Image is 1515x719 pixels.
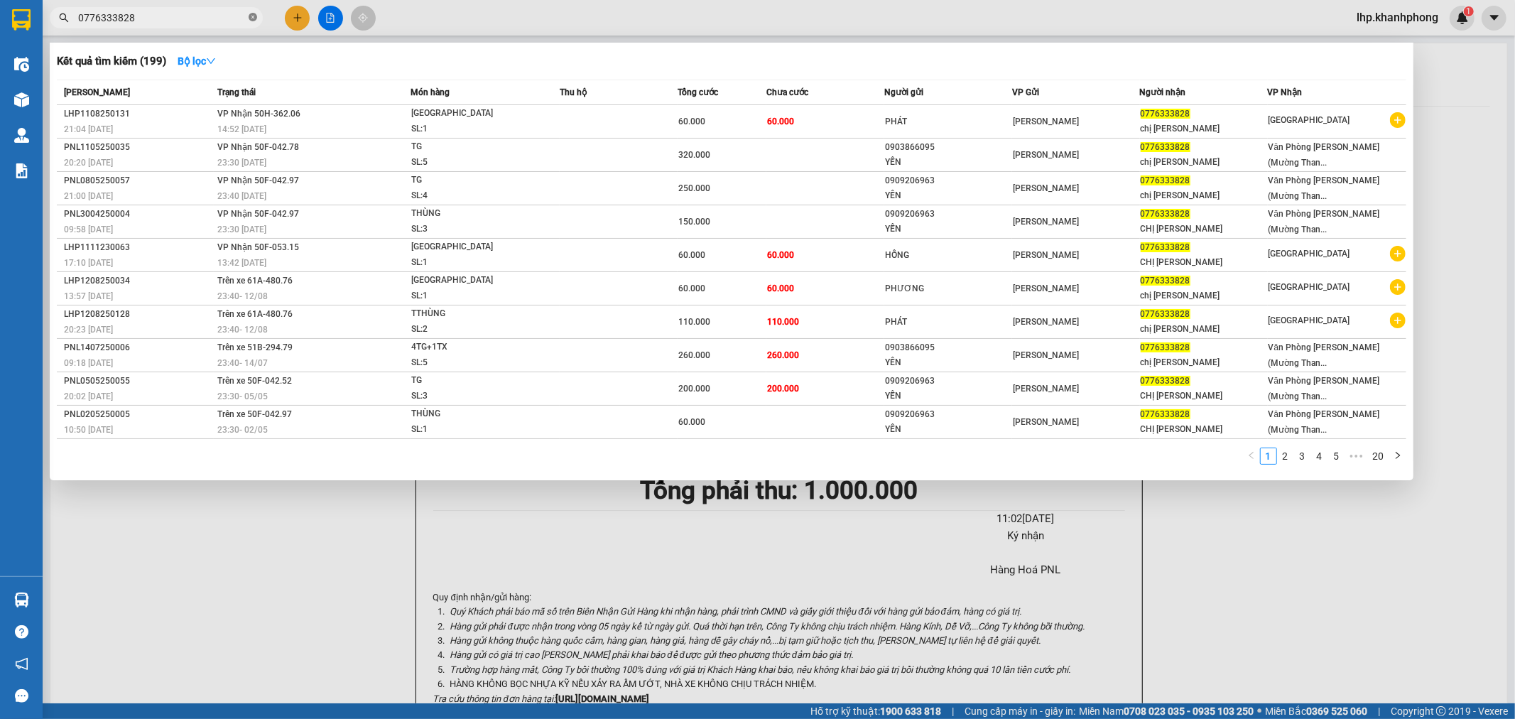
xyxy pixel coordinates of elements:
[217,258,266,268] span: 13:42 [DATE]
[217,376,292,386] span: Trên xe 50F-042.52
[411,139,518,155] div: TG
[217,158,266,168] span: 23:30 [DATE]
[678,417,705,427] span: 60.000
[1269,142,1380,168] span: Văn Phòng [PERSON_NAME] (Mường Than...
[217,276,293,286] span: Trên xe 61A-480.76
[1013,150,1079,160] span: [PERSON_NAME]
[178,55,216,67] strong: Bộ lọc
[767,350,799,360] span: 260.000
[64,374,213,389] div: PNL0505250055
[1141,109,1190,119] span: 0776333828
[64,140,213,155] div: PNL1105250035
[1278,448,1293,464] a: 2
[1012,87,1039,97] span: VP Gửi
[1141,222,1267,237] div: CHỊ [PERSON_NAME]
[1141,389,1267,404] div: CHỊ [PERSON_NAME]
[12,9,31,31] img: logo-vxr
[217,425,268,435] span: 23:30 - 02/05
[1141,255,1267,270] div: CHỊ [PERSON_NAME]
[411,389,518,404] div: SL: 3
[885,222,1011,237] div: YẾN
[64,325,113,335] span: 20:23 [DATE]
[1312,448,1327,464] a: 4
[411,288,518,304] div: SL: 1
[64,158,113,168] span: 20:20 [DATE]
[78,10,246,26] input: Tìm tên, số ĐT hoặc mã đơn
[1013,384,1079,394] span: [PERSON_NAME]
[411,306,518,322] div: TTHÙNG
[678,317,710,327] span: 110.000
[1260,448,1277,465] li: 1
[1013,217,1079,227] span: [PERSON_NAME]
[1269,282,1350,292] span: [GEOGRAPHIC_DATA]
[678,283,705,293] span: 60.000
[767,117,794,126] span: 60.000
[411,273,518,288] div: [GEOGRAPHIC_DATA]
[64,391,113,401] span: 20:02 [DATE]
[1013,417,1079,427] span: [PERSON_NAME]
[249,13,257,21] span: close-circle
[1141,342,1190,352] span: 0776333828
[1389,448,1406,465] li: Next Page
[14,163,29,178] img: solution-icon
[217,142,299,152] span: VP Nhận 50F-042.78
[1140,87,1186,97] span: Người nhận
[1269,315,1350,325] span: [GEOGRAPHIC_DATA]
[1141,322,1267,337] div: chị [PERSON_NAME]
[1269,175,1380,201] span: Văn Phòng [PERSON_NAME] (Mường Than...
[678,117,705,126] span: 60.000
[206,56,216,66] span: down
[767,250,794,260] span: 60.000
[64,207,213,222] div: PNL3004250004
[411,239,518,255] div: [GEOGRAPHIC_DATA]
[1295,448,1310,464] a: 3
[411,422,518,438] div: SL: 1
[15,625,28,639] span: question-circle
[411,255,518,271] div: SL: 1
[217,87,256,97] span: Trạng thái
[1390,313,1406,328] span: plus-circle
[217,409,292,419] span: Trên xe 50F-042.97
[1013,283,1079,293] span: [PERSON_NAME]
[14,92,29,107] img: warehouse-icon
[678,150,710,160] span: 320.000
[1141,209,1190,219] span: 0776333828
[1390,112,1406,128] span: plus-circle
[1269,342,1380,368] span: Văn Phòng [PERSON_NAME] (Mường Than...
[411,87,450,97] span: Món hàng
[1141,121,1267,136] div: chị [PERSON_NAME]
[885,407,1011,422] div: 0909206963
[1390,246,1406,261] span: plus-circle
[217,175,299,185] span: VP Nhận 50F-042.97
[884,87,923,97] span: Người gửi
[1141,422,1267,437] div: CHỊ [PERSON_NAME]
[411,322,518,337] div: SL: 2
[678,250,705,260] span: 60.000
[1269,115,1350,125] span: [GEOGRAPHIC_DATA]
[15,689,28,703] span: message
[64,240,213,255] div: LHP1111230063
[217,225,266,234] span: 23:30 [DATE]
[64,191,113,201] span: 21:00 [DATE]
[64,425,113,435] span: 10:50 [DATE]
[14,57,29,72] img: warehouse-icon
[1294,448,1311,465] li: 3
[1247,451,1256,460] span: left
[678,217,710,227] span: 150.000
[1013,350,1079,360] span: [PERSON_NAME]
[64,307,213,322] div: LHP1208250128
[15,657,28,671] span: notification
[1369,448,1389,464] a: 20
[1141,376,1190,386] span: 0776333828
[1243,448,1260,465] button: left
[411,373,518,389] div: TG
[885,155,1011,170] div: YẾN
[217,109,300,119] span: VP Nhận 50H-362.06
[1141,355,1267,370] div: chị [PERSON_NAME]
[217,209,299,219] span: VP Nhận 50F-042.97
[1141,142,1190,152] span: 0776333828
[217,391,268,401] span: 23:30 - 05/05
[1141,288,1267,303] div: chị [PERSON_NAME]
[217,291,268,301] span: 23:40 - 12/08
[885,355,1011,370] div: YẾN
